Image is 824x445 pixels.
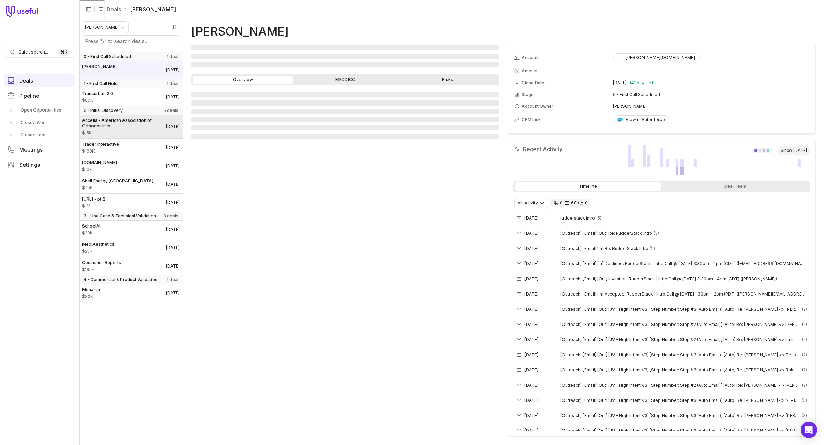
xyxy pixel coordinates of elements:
[82,267,121,272] span: Amount
[801,422,817,438] div: Open Intercom Messenger
[82,71,117,76] span: Amount
[4,129,75,141] a: Closed Lost
[84,54,131,59] span: 0 - First Call Scheduled
[802,337,807,342] span: 2 emails in thread
[617,55,695,60] div: [PERSON_NAME][DOMAIN_NAME]
[560,322,801,327] span: [Outreach] [Email] [Out] [JV - High Intent V3] [Step Number: Step #2 (Auto Email)] [Auto] Re: [PE...
[167,81,178,86] span: 1 deal
[82,196,105,202] span: [URL] - pt 2
[82,185,153,191] span: Amount
[560,307,801,312] span: [Outreach] [Email] [Out] [JV - High Intent V3] [Step Number: Step #3 (Auto Email)] [Auto] Re: [PE...
[560,413,800,418] span: [Outreach] [Email] [Out] [JV - High Intent V3] [Step Number: Step #3 (Auto Email)] [Auto] Re: [PE...
[169,22,180,32] button: Sort by
[524,307,538,312] time: [DATE]
[79,284,183,302] a: Monarch$80K[DATE]
[79,157,183,175] a: [DOMAIN_NAME]$10K[DATE]
[79,115,183,138] a: Accella - American Association of Orthodontists$15K[DATE]
[397,76,498,84] a: Risks
[522,104,553,109] span: Account Owner
[4,105,75,141] div: Pipeline submenu
[84,81,118,86] span: 1 - First Call Held
[778,146,810,155] span: Since
[4,117,75,128] a: Closed Won
[560,231,652,236] span: [Outreach] [Email] [Out] Re: RudderStack Intro
[79,19,183,445] nav: Deals
[166,245,180,251] time: Deal Close Date
[560,246,648,251] span: [Outreach] [Email] [In] Re: RudderStack Intro
[524,337,538,342] time: [DATE]
[522,92,534,97] span: Stage
[191,92,499,97] span: ‌
[82,242,115,247] span: MediAesthetics
[560,428,800,434] span: [Outreach] [Email] [Out] [JV - High Intent V3] [Step Number: Step #3 (Auto Email)] [Auto] Re: [PE...
[560,337,801,342] span: [Outreach] [Email] [Out] [JV - High Intent V3] [Step Number: Step #2 (Auto Email)] [Auto] Re: [PE...
[166,67,180,73] time: Deal Close Date
[166,124,180,129] time: Deal Close Date
[84,4,94,14] button: Collapse sidebar
[166,200,180,205] time: Deal Close Date
[82,118,166,129] span: Accella - American Association of Orthodontists
[650,246,655,251] span: 2 emails in thread
[79,239,183,257] a: MediAesthetics$25K[DATE]
[82,160,117,165] span: [DOMAIN_NAME]
[613,53,699,62] button: [PERSON_NAME][DOMAIN_NAME]
[191,134,499,139] span: ‌
[802,413,807,418] span: 3 emails in thread
[560,398,800,403] span: [Outreach] [Email] [Out] [JV - High Intent V3] [Step Number: Step #3 (Auto Email)] [Auto] Re: [PE...
[4,74,75,87] a: Deals
[166,94,180,100] time: Deal Close Date
[124,5,176,13] li: [PERSON_NAME]
[560,261,807,267] span: [Outreach] [Email] [In] Declined: RudderStack | Intro Call @ [DATE] 3:30pm - 4pm (CDT) ([EMAIL_AD...
[82,294,100,299] span: Amount
[522,55,539,60] span: Account
[524,291,538,297] time: [DATE]
[166,290,180,296] time: Deal Close Date
[191,27,289,36] h1: [PERSON_NAME]
[19,147,43,152] span: Meetings
[82,287,100,292] span: Monarch
[524,276,538,282] time: [DATE]
[613,66,809,77] td: --
[515,182,661,191] div: Timeline
[295,76,395,84] a: MEDDICC
[4,158,75,171] a: Settings
[191,62,499,67] span: ‌
[617,117,665,123] div: View in Salesforce
[522,68,538,74] span: Amount
[107,5,121,13] a: Deals
[58,49,69,56] kbd: ⌘ K
[802,383,807,388] span: 2 emails in thread
[163,108,178,113] span: 5 deals
[82,36,180,47] input: Search deals by name
[524,261,538,267] time: [DATE]
[4,89,75,102] a: Pipeline
[613,89,809,100] td: 0 - First Call Scheduled
[613,101,809,112] td: [PERSON_NAME]
[79,194,183,212] a: [URL] - pt 2$1M[DATE]
[560,291,807,297] span: [Outreach] [Email] [In] Accepted: RudderStack | Intro Call @ [DATE] 1:30pm - 2pm (PDT) ([PERSON_N...
[166,145,180,151] time: Deal Close Date
[522,117,541,123] span: CRM Link
[82,249,115,254] span: Amount
[524,398,538,403] time: [DATE]
[79,139,183,157] a: Trader Interactive$100K[DATE]
[802,367,807,373] span: 2 emails in thread
[84,213,156,219] span: 3 - Use Case & Technical Validation
[82,64,117,69] span: [PERSON_NAME]
[79,175,183,193] a: Shell Energy [GEOGRAPHIC_DATA]$45K[DATE]
[82,230,100,236] span: Amount
[19,162,40,167] span: Settings
[79,221,183,239] a: SchoolAI$20K[DATE]
[79,257,183,275] a: Consumer Reports$195K[DATE]
[82,223,100,229] span: SchoolAI
[167,277,178,282] span: 1 deal
[560,215,595,221] span: rudderstack intro
[166,263,180,269] time: Deal Close Date
[560,352,801,358] span: [Outreach] [Email] [Out] [JV - High Intent V3] [Step Number: Step #3 (Auto Email)] [Auto] Re: [PE...
[4,105,75,116] a: Open Opportunities
[560,276,777,282] span: [Outreach] [Email] [Out] Invitation: RudderStack | Intro Call @ [DATE] 3:30pm - 4pm (CDT) ([PERSO...
[191,109,499,114] span: ‌
[524,413,538,418] time: [DATE]
[629,80,655,86] span: 141 days left
[191,45,499,50] span: ‌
